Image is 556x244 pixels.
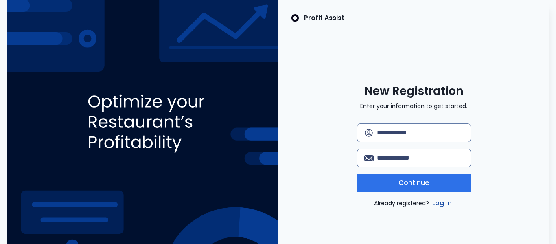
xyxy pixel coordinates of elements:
span: Continue [398,178,429,188]
a: Log in [431,198,453,208]
p: Profit Assist [304,13,344,23]
p: Enter your information to get started. [360,102,467,110]
span: New Registration [364,84,464,99]
img: SpotOn Logo [291,13,299,23]
button: Continue [357,174,471,192]
p: Already registered? [374,198,453,208]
